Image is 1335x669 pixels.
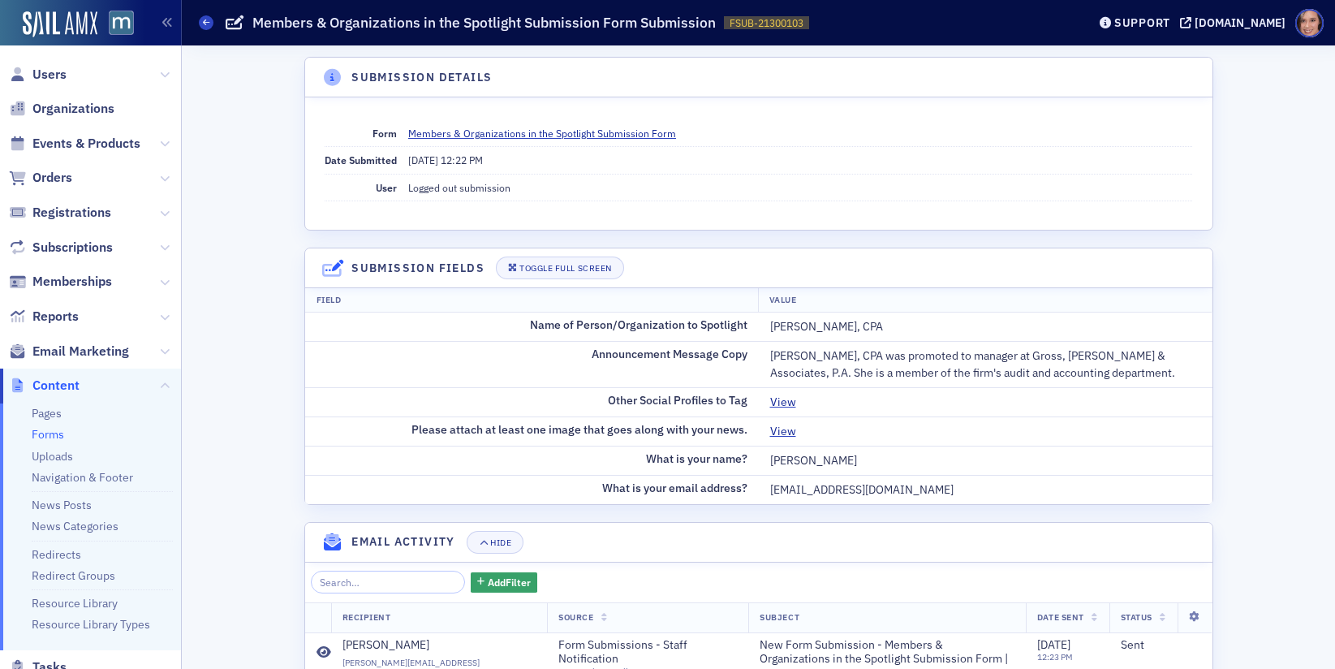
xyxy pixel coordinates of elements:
span: Source [558,611,593,623]
span: Email Marketing [32,343,129,360]
td: Other Social Profiles to Tag [305,387,759,417]
a: Uploads [32,449,73,464]
a: Resource Library Types [32,617,150,632]
td: Please attach at least one image that goes along with your news. [305,417,759,446]
a: Content [9,377,80,395]
div: [PERSON_NAME] [770,452,1201,469]
span: Date Submitted [325,153,397,166]
span: Subject [760,611,799,623]
a: Redirects [32,547,81,562]
a: Resource Library [32,596,118,611]
div: Toggle Full Screen [519,264,611,273]
span: Form [373,127,397,140]
a: Registrations [9,204,111,222]
span: Status [1121,611,1152,623]
td: Name of Person/Organization to Spotlight [305,313,759,342]
span: Users [32,66,67,84]
a: Reports [9,308,79,326]
dd: Logged out submission [408,175,1192,201]
span: [DATE] [1037,637,1070,652]
img: SailAMX [23,11,97,37]
span: Memberships [32,273,112,291]
div: Hide [490,538,511,547]
div: Support [1114,15,1170,30]
div: [DOMAIN_NAME] [1195,15,1285,30]
a: Organizations [9,100,114,118]
span: Organizations [32,100,114,118]
div: [PERSON_NAME] [342,638,429,653]
span: Subscriptions [32,239,113,257]
span: Registrations [32,204,111,222]
a: Redirect Groups [32,568,115,583]
span: User [376,181,397,194]
h4: Email Activity [351,533,455,550]
time: 12:23 PM [1037,651,1073,663]
span: Orders [32,169,72,187]
a: Email Marketing [9,343,129,360]
a: View [770,423,808,440]
span: New Form Submission - Members & Organizations in the Spotlight Submission Form | [760,638,1014,667]
a: [PERSON_NAME] [342,638,536,653]
span: Add Filter [488,575,531,589]
span: Profile [1295,9,1324,37]
div: Sent [1121,638,1201,653]
div: [PERSON_NAME], CPA was promoted to manager at Gross, [PERSON_NAME] & Associates, P.A. She is a me... [770,347,1201,382]
a: View Homepage [97,11,134,38]
button: [DOMAIN_NAME] [1180,17,1291,28]
span: Reports [32,308,79,326]
a: News Categories [32,519,118,533]
a: Members & Organizations in the Spotlight Submission Form [408,126,688,140]
td: What is your name? [305,446,759,475]
td: What is your email address? [305,475,759,504]
a: Forms [32,427,64,442]
a: Users [9,66,67,84]
span: Form Submissions - Staff Notification [558,638,722,667]
h4: Submission Fields [351,260,484,277]
h1: Members & Organizations in the Spotlight Submission Form Submission [252,13,716,32]
th: Value [758,288,1212,313]
a: Navigation & Footer [32,470,133,485]
span: Date Sent [1037,611,1084,623]
a: Orders [9,169,72,187]
span: Content [32,377,80,395]
button: Hide [467,531,523,554]
div: [EMAIL_ADDRESS][DOMAIN_NAME] [770,481,1201,499]
td: Announcement Message Copy [305,341,759,387]
span: 12:22 PM [441,153,483,166]
a: News Posts [32,498,92,512]
span: Events & Products [32,135,140,153]
button: AddFilter [471,572,537,593]
a: View [770,394,808,411]
div: [PERSON_NAME], CPA [770,318,1201,335]
a: Events & Products [9,135,140,153]
h4: Submission Details [351,69,492,86]
a: Memberships [9,273,112,291]
input: Search… [311,571,466,593]
th: Field [305,288,759,313]
a: Subscriptions [9,239,113,257]
a: Pages [32,406,62,421]
img: SailAMX [109,11,134,36]
span: [DATE] [408,153,441,166]
button: Toggle Full Screen [496,257,624,279]
span: Recipient [342,611,391,623]
span: FSUB-21300103 [730,16,803,30]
